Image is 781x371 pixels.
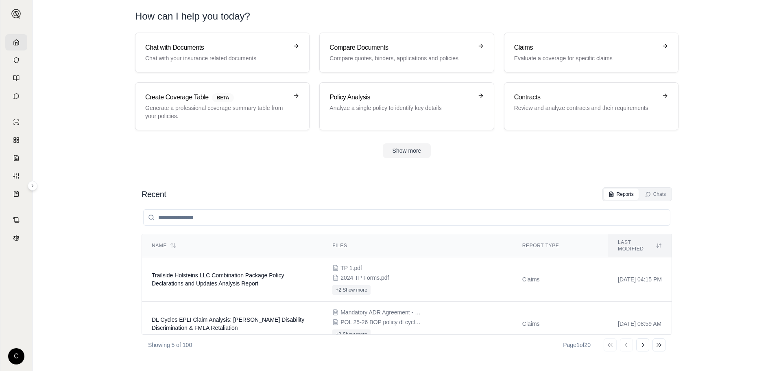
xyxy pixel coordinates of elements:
a: Home [5,34,27,50]
a: Policy Comparisons [5,132,27,148]
h1: How can I help you today? [135,10,678,23]
td: [DATE] 04:15 PM [608,257,672,302]
a: Create Coverage TableBETAGenerate a professional coverage summary table from your policies. [135,82,310,130]
div: Last modified [618,239,662,252]
a: Claim Coverage [5,150,27,166]
td: [DATE] 08:59 AM [608,302,672,346]
a: Documents Vault [5,52,27,68]
h3: Contracts [514,92,657,102]
button: Reports [604,189,639,200]
td: Claims [513,302,608,346]
a: Compare DocumentsCompare quotes, binders, applications and policies [319,33,494,72]
h3: Claims [514,43,657,53]
p: Evaluate a coverage for specific claims [514,54,657,62]
h2: Recent [142,189,166,200]
a: ContractsReview and analyze contracts and their requirements [504,82,678,130]
th: Files [323,234,513,257]
p: Chat with your insurance related documents [145,54,288,62]
span: 2024 TP Forms.pdf [340,274,389,282]
th: Report Type [513,234,608,257]
button: Expand sidebar [28,181,37,191]
div: Reports [609,191,634,198]
p: Analyze a single policy to identify key details [329,104,472,112]
span: Mandatory ADR Agreement - Current Employees - Trek.pdf [340,308,422,316]
a: Legal Search Engine [5,230,27,246]
img: Expand sidebar [11,9,21,19]
a: Chat [5,88,27,104]
h3: Chat with Documents [145,43,288,53]
a: Coverage Table [5,186,27,202]
h3: Policy Analysis [329,92,472,102]
a: Contract Analysis [5,212,27,228]
span: TP 1.pdf [340,264,362,272]
div: Page 1 of 20 [563,341,591,349]
h3: Compare Documents [329,43,472,53]
a: Single Policy [5,114,27,130]
div: C [8,348,24,364]
span: Trailside Holsteins LLC Combination Package Policy Declarations and Updates Analysis Report [152,272,284,287]
button: +2 Show more [332,285,371,295]
a: Custom Report [5,168,27,184]
p: Compare quotes, binders, applications and policies [329,54,472,62]
a: Chat with DocumentsChat with your insurance related documents [135,33,310,72]
div: Chats [645,191,666,198]
p: Review and analyze contracts and their requirements [514,104,657,112]
div: Name [152,242,313,249]
span: DL Cycles EPLI Claim Analysis: Rich Obert Disability Discrimination & FMLA Retaliation [152,316,304,331]
td: Claims [513,257,608,302]
button: Chats [640,189,671,200]
h3: Create Coverage Table [145,92,288,102]
span: POL 25-26 BOP policy dl cycles.pdf [340,318,422,326]
p: Generate a professional coverage summary table from your policies. [145,104,288,120]
p: Showing 5 of 100 [148,341,192,349]
a: Policy AnalysisAnalyze a single policy to identify key details [319,82,494,130]
button: Show more [383,143,431,158]
a: ClaimsEvaluate a coverage for specific claims [504,33,678,72]
a: Prompt Library [5,70,27,86]
button: Expand sidebar [8,6,24,22]
button: +3 Show more [332,329,371,339]
span: BETA [212,93,234,102]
